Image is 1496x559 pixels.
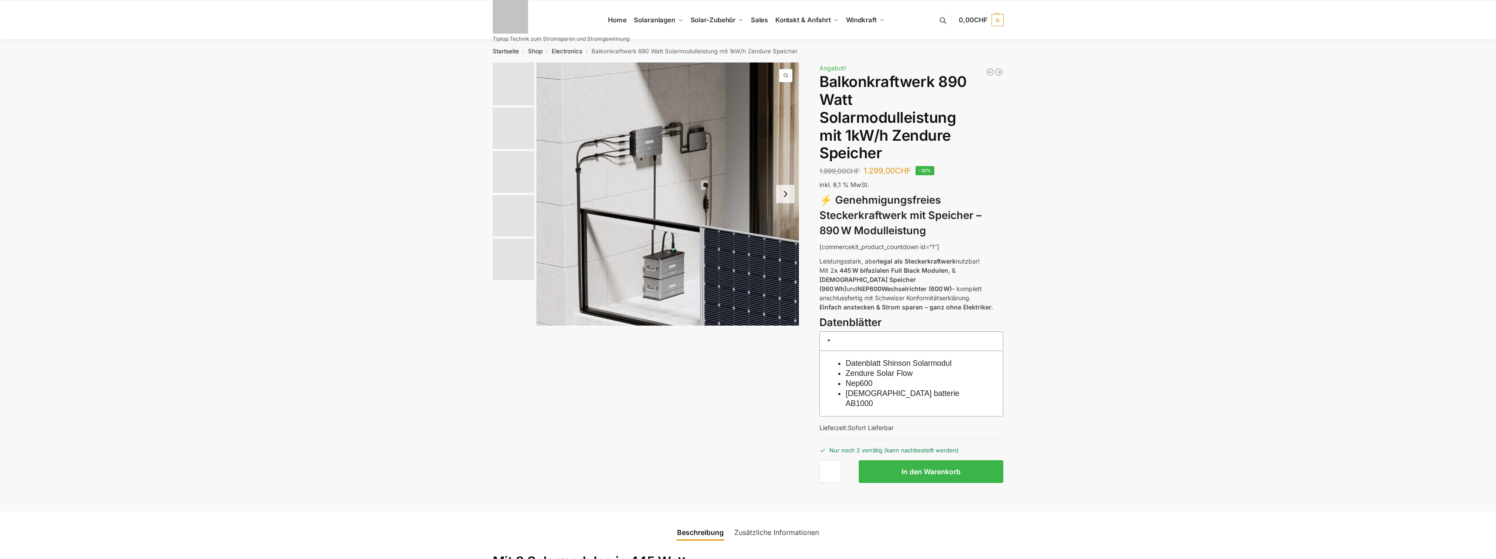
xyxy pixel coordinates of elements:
span: CHF [846,167,860,175]
h3: Datenblätter [819,315,1003,330]
span: CHF [974,16,988,24]
button: Next slide [776,185,795,203]
input: Produktmenge [819,460,841,483]
a: 0,00CHF 0 [959,7,1003,33]
a: Shop [528,48,542,55]
span: Solaranlagen [634,16,675,24]
img: Maysun [493,151,534,193]
span: Windkraft [846,16,877,24]
a: Beschreibung [672,522,729,543]
h3: ⚡ Genehmigungsfreies Steckerkraftwerk mit Speicher – 890 W Modulleistung [819,193,1003,238]
p: [commercekit_product_countdown id=“1″] [819,242,1003,251]
img: Anschlusskabel-3meter_schweizer-stecker [493,108,534,149]
a: Zusätzliche Informationen [729,522,824,543]
a: Kontakt & Anfahrt [771,0,842,40]
strong: x 445 W bifazialen Full Black Modulen [834,267,948,274]
span: Angebot! [819,64,846,72]
bdi: 1.299,00 [864,166,911,175]
span: / [519,48,528,55]
span: Kontakt & Anfahrt [775,16,831,24]
a: Solaranlagen [630,0,687,40]
span: Lieferzeit: [819,424,894,431]
a: Zendure Solar Flow [846,369,913,378]
a: Nep600 [846,379,873,388]
p: Tiptop Technik zum Stromsparen und Stromgewinnung [493,36,629,42]
span: inkl. 8,1 % MwSt. [819,181,869,188]
span: Sofort Lieferbar [848,424,894,431]
nav: Breadcrumb [477,40,1019,62]
a: [DEMOGRAPHIC_DATA] batterie AB1000 [846,389,959,408]
a: Electronics [552,48,582,55]
strong: legal als Steckerkraftwerk [878,257,956,265]
span: 0 [992,14,1004,26]
a: Windkraft [842,0,888,40]
span: CHF [895,166,911,175]
img: Zendure-solar-flow-Batteriespeicher für Balkonkraftwerke [536,62,799,326]
img: Zendure-solar-flow-Batteriespeicher für Balkonkraftwerke [493,195,534,236]
bdi: 1.899,00 [819,167,860,175]
span: Sales [751,16,768,24]
p: Nur noch 2 vorrätig (kann nachbestellt werden) [819,440,1003,455]
a: Solar-Zubehör [687,0,747,40]
a: Startseite [493,48,519,55]
a: Znedure solar flow Batteriespeicher fuer BalkonkraftwerkeZnedure solar flow Batteriespeicher fuer... [536,62,799,326]
span: 0,00 [959,16,987,24]
span: / [542,48,552,55]
a: Steckerkraftwerk mit 4 KW Speicher und 8 Solarmodulen mit 3600 Watt [995,68,1003,76]
a: Datenblatt Shinson Solarmodul [846,359,952,368]
button: In den Warenkorb [859,460,1003,483]
h1: Balkonkraftwerk 890 Watt Solarmodulleistung mit 1kW/h Zendure Speicher [819,73,1003,162]
a: Balkonkraftwerk 890 Watt Solarmodulleistung mit 2kW/h Zendure Speicher [986,68,995,76]
strong: [DEMOGRAPHIC_DATA] Speicher (960 Wh) [819,276,916,292]
img: Zendure-solar-flow-Batteriespeicher für Balkonkraftwerke [493,62,534,105]
span: / [582,48,591,55]
strong: NEP600Wechselrichter (600 W) [857,285,952,292]
img: nep-microwechselrichter-600w [493,239,534,280]
strong: Einfach anstecken & Strom sparen – ganz ohne Elektriker. [819,303,993,311]
a: Sales [747,0,771,40]
p: Leistungsstark, aber nutzbar! Mit 2 , & und – komplett anschlussfertig mit Schweizer Konformitäts... [819,257,1003,312]
span: -32% [916,166,934,175]
span: Solar-Zubehör [691,16,736,24]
